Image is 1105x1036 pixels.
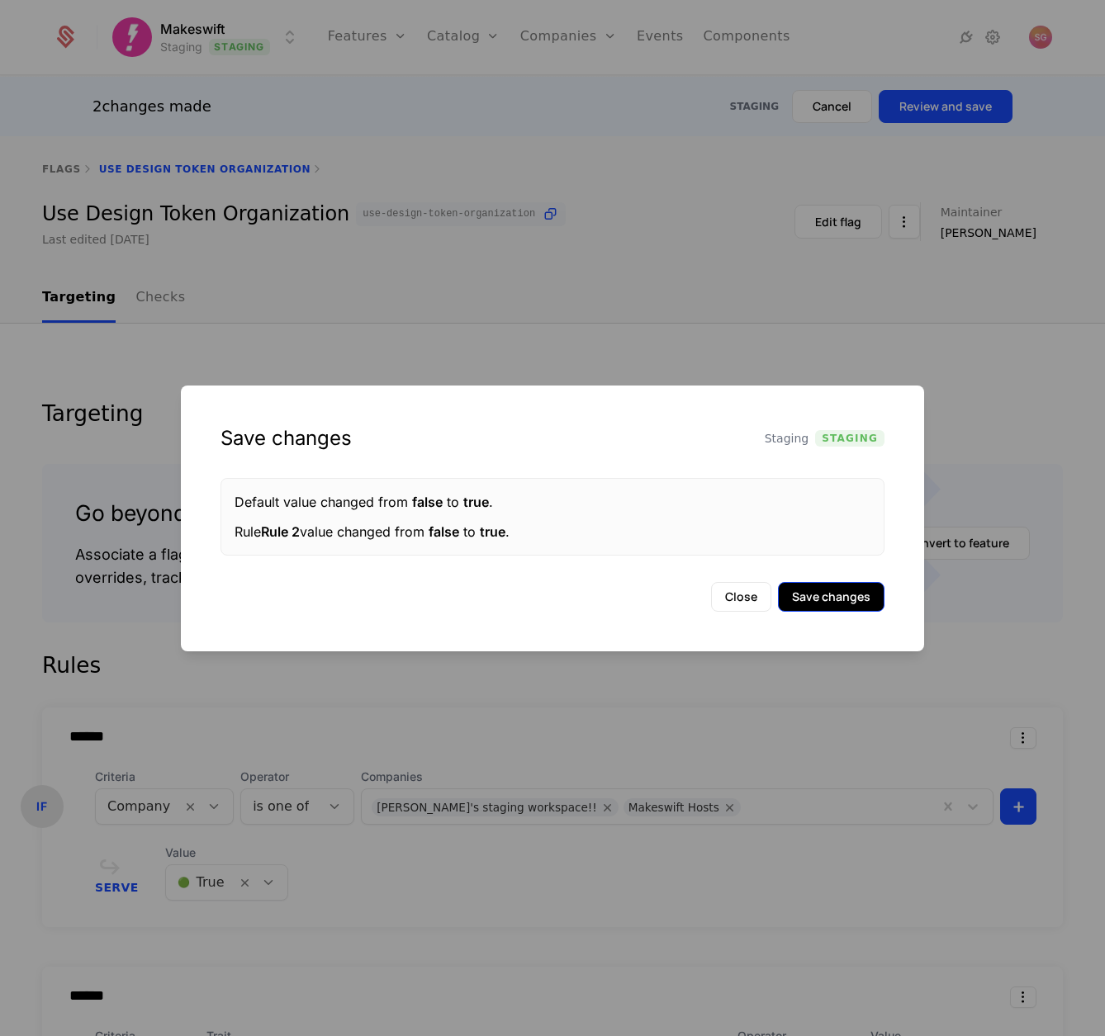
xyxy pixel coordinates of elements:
button: Save changes [778,582,884,612]
span: Staging [765,430,809,447]
span: false [429,523,459,540]
button: Close [711,582,771,612]
div: Rule value changed from to . [235,522,870,542]
span: false [412,494,443,510]
span: Staging [815,430,884,447]
span: true [463,494,489,510]
div: Save changes [221,425,352,452]
span: Rule 2 [261,523,300,540]
span: true [480,523,505,540]
div: Default value changed from to . [235,492,870,512]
